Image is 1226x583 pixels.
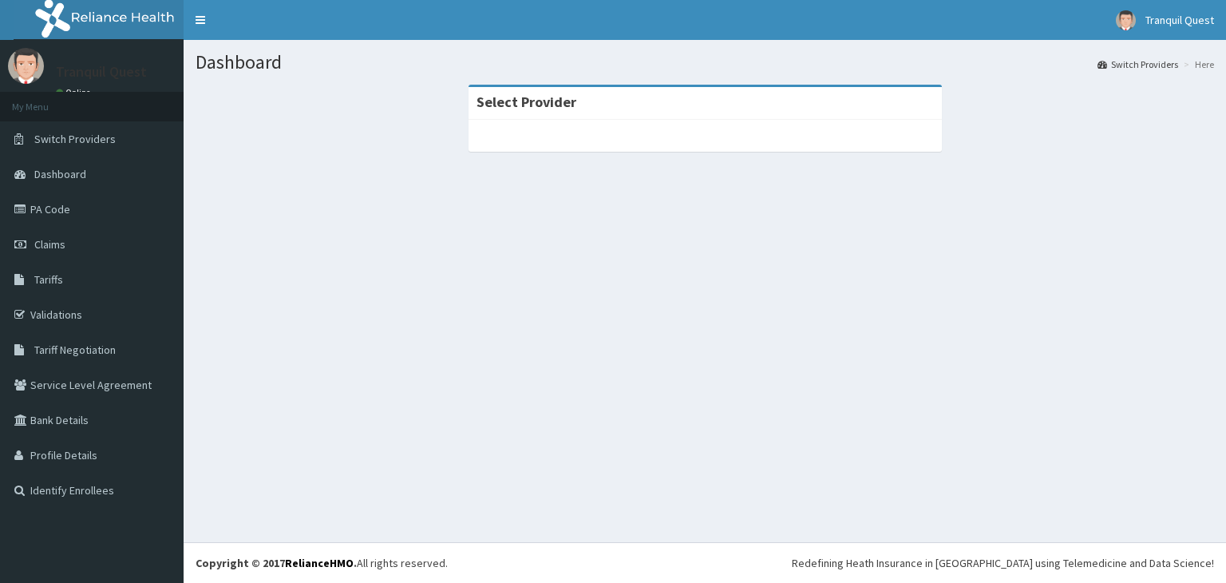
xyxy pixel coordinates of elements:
[196,556,357,570] strong: Copyright © 2017 .
[285,556,354,570] a: RelianceHMO
[34,343,116,357] span: Tariff Negotiation
[1145,13,1214,27] span: Tranquil Quest
[34,272,63,287] span: Tariffs
[184,542,1226,583] footer: All rights reserved.
[1097,58,1178,71] a: Switch Providers
[8,48,44,84] img: User Image
[56,65,147,79] p: Tranquil Quest
[1116,10,1136,30] img: User Image
[477,93,576,111] strong: Select Provider
[1180,58,1214,71] li: Here
[34,167,86,181] span: Dashboard
[792,555,1214,571] div: Redefining Heath Insurance in [GEOGRAPHIC_DATA] using Telemedicine and Data Science!
[34,132,116,146] span: Switch Providers
[34,237,65,252] span: Claims
[56,87,94,98] a: Online
[196,52,1214,73] h1: Dashboard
